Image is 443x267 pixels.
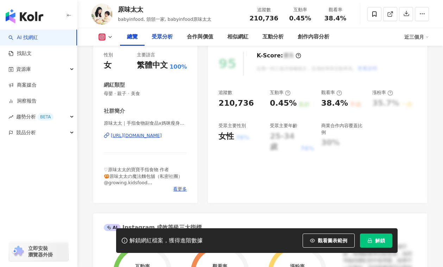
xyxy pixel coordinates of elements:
[104,224,121,231] div: AI
[270,89,291,96] div: 互動率
[321,89,342,96] div: 觀看率
[104,81,125,89] div: 網紅類型
[321,123,366,135] div: 商業合作內容覆蓋比例
[8,114,13,119] span: rise
[11,246,25,257] img: chrome extension
[372,89,393,96] div: 漲粉率
[287,6,314,13] div: 互動率
[104,120,187,126] span: 原味太太｜手指食物副食品x媽咪瘦身食譜 | babyinfood
[104,132,187,139] a: [URL][DOMAIN_NAME]
[129,237,203,244] div: 解鎖網紅檔案，獲得進階數據
[104,91,187,97] span: 母嬰 · 親子 · 美食
[104,107,125,115] div: 社群簡介
[8,98,37,105] a: 洞察報告
[219,131,234,142] div: 女性
[37,113,53,120] div: BETA
[104,60,112,71] div: 女
[318,238,347,243] span: 觀看圖表範例
[227,33,248,41] div: 相似網紅
[270,98,297,109] div: 0.45%
[104,224,202,231] div: Instagram 成效等級三大指標
[321,98,348,109] div: 38.4%
[219,98,254,109] div: 210,736
[404,31,429,43] div: 近三個月
[219,123,246,129] div: 受眾主要性別
[262,33,284,41] div: 互動分析
[249,14,278,22] span: 210,736
[16,61,31,77] span: 資源庫
[137,60,168,71] div: 繁體中文
[137,52,155,58] div: 主要語言
[219,89,232,96] div: 追蹤數
[28,245,53,258] span: 立即安裝 瀏覽器外掛
[16,109,53,125] span: 趨勢分析
[127,33,138,41] div: 總覽
[360,234,392,248] button: 解鎖
[270,123,297,129] div: 受眾主要年齡
[375,238,385,243] span: 解鎖
[16,125,36,141] span: 競品分析
[91,4,113,25] img: KOL Avatar
[8,50,32,57] a: 找貼文
[289,15,311,22] span: 0.45%
[8,34,38,41] a: searchAI 找網紅
[8,82,37,89] a: 商案媒合
[298,33,329,41] div: 創作內容分析
[303,234,355,248] button: 觀看圖表範例
[170,63,187,71] span: 100%
[111,132,162,139] div: [URL][DOMAIN_NAME]
[152,33,173,41] div: 受眾分析
[257,52,301,60] div: K-Score :
[322,6,349,13] div: 觀看率
[324,15,346,22] span: 38.4%
[367,238,372,243] span: lock
[104,167,183,198] span: ♡原味太太的寶寶手指食物 作者 🥨原味太太の魔法麵包舖（私密社團） @growing.kidsfood ♡私訊不回覆🥺副食品諮詢請找line ♡line id:@babyinfood
[249,6,278,13] div: 追蹤數
[6,9,43,23] img: logo
[104,52,113,58] div: 性別
[187,33,213,41] div: 合作與價值
[118,17,211,22] span: babyinfood, 頒頒一家, babyinfood原味太太
[173,186,187,192] span: 看更多
[9,242,68,261] a: chrome extension立即安裝 瀏覽器外掛
[118,5,211,14] div: 原味太太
